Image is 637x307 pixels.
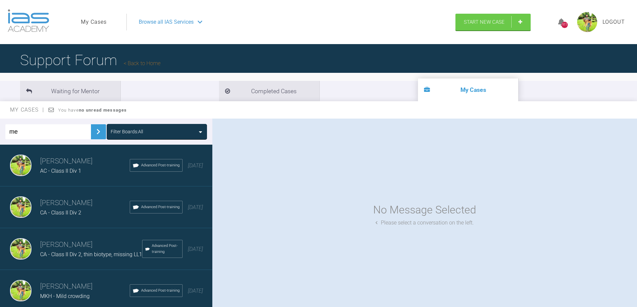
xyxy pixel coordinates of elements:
img: profile.png [577,12,597,32]
strong: no unread messages [79,108,127,113]
img: logo-light.3e3ef733.png [8,9,49,32]
h1: Support Forum [20,48,161,72]
span: You have [58,108,127,113]
a: Start New Case [455,14,531,30]
h3: [PERSON_NAME] [40,281,130,292]
span: Browse all IAS Services [139,18,194,26]
span: [DATE] [188,246,203,252]
span: MKH - Mild crowding [40,293,90,299]
li: My Cases [418,79,518,101]
span: [DATE] [188,204,203,210]
span: [DATE] [188,162,203,169]
img: Dipak Parmar [10,196,31,218]
a: Logout [603,18,625,26]
div: Filter Boards: All [111,128,143,135]
span: AC - Class II Div 1 [40,168,81,174]
div: Please select a conversation on the left. [376,218,474,227]
img: Dipak Parmar [10,280,31,301]
input: Enter Case ID or Title [5,124,91,139]
img: Dipak Parmar [10,155,31,176]
h3: [PERSON_NAME] [40,197,130,209]
img: Dipak Parmar [10,238,31,260]
span: Advanced Post-training [152,243,180,255]
div: 911 [561,22,568,28]
li: Completed Cases [219,81,319,101]
span: My Cases [10,107,44,113]
a: My Cases [81,18,107,26]
span: Advanced Post-training [141,204,180,210]
div: No Message Selected [373,201,476,218]
h3: [PERSON_NAME] [40,156,130,167]
span: Advanced Post-training [141,288,180,294]
span: Start New Case [464,19,505,25]
span: [DATE] [188,288,203,294]
span: CA - Class II Div 2 [40,209,81,216]
span: Advanced Post-training [141,162,180,168]
a: Back to Home [124,60,161,66]
li: Waiting for Mentor [20,81,120,101]
img: chevronRight.28bd32b0.svg [93,126,104,137]
h3: [PERSON_NAME] [40,239,142,251]
span: CA - Class II Div 2, thin biotype, missing LL1 [40,251,142,258]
